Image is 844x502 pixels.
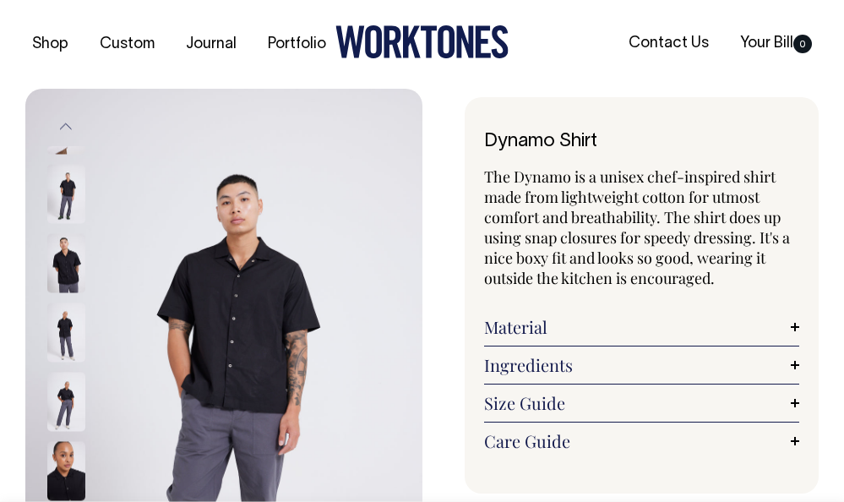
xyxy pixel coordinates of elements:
a: Material [484,317,800,337]
a: Shop [25,30,75,58]
span: The Dynamo is a unisex chef-inspired shirt made from lightweight cotton for utmost comfort and br... [484,166,790,288]
img: black [47,373,85,432]
button: Previous [53,108,79,146]
a: Your Bill0 [733,30,819,57]
span: 0 [793,35,812,53]
a: Care Guide [484,431,800,451]
img: black [47,442,85,501]
a: Ingredients [484,355,800,375]
a: Portfolio [261,30,333,58]
a: Contact Us [622,30,716,57]
a: Journal [179,30,243,58]
a: Size Guide [484,393,800,413]
img: black [47,303,85,363]
img: black [47,234,85,293]
h1: Dynamo Shirt [484,131,800,152]
a: Custom [93,30,161,58]
img: black [47,165,85,224]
